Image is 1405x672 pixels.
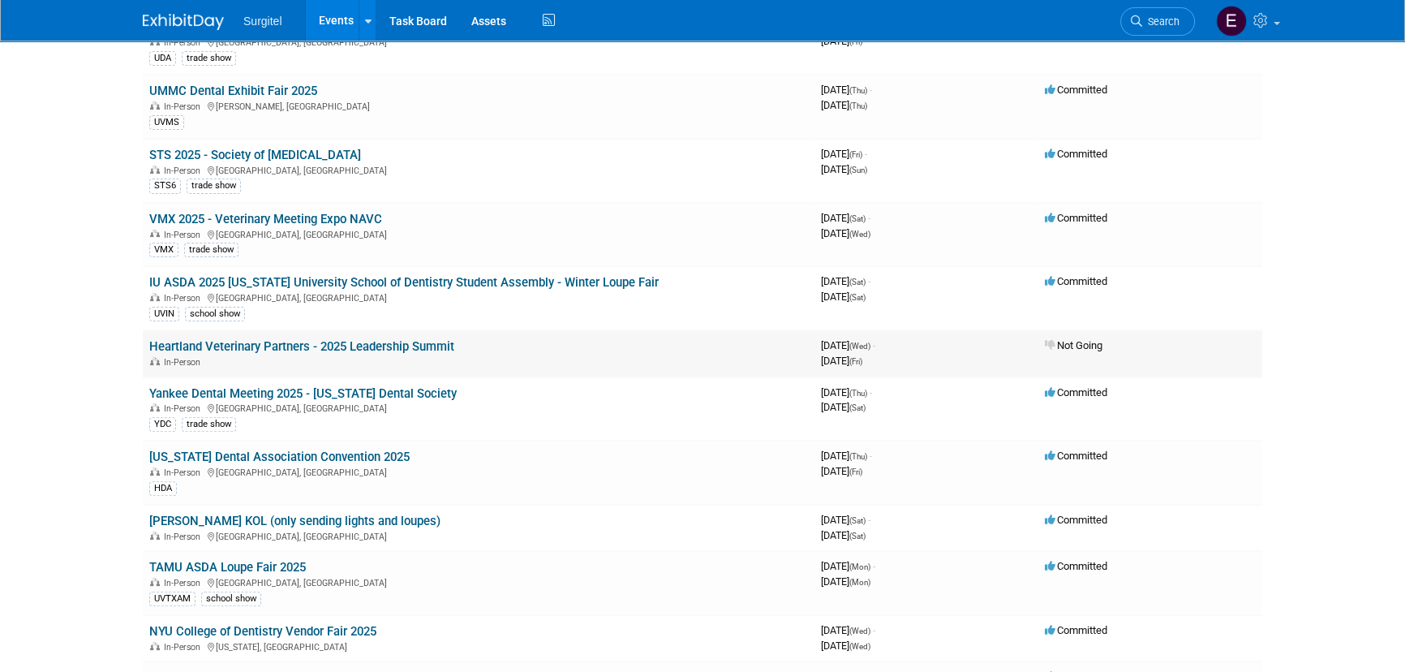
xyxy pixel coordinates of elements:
span: Committed [1045,560,1107,572]
div: [GEOGRAPHIC_DATA], [GEOGRAPHIC_DATA] [149,163,808,176]
span: Committed [1045,275,1107,287]
span: [DATE] [821,339,875,351]
span: [DATE] [821,148,867,160]
span: [DATE] [821,291,866,303]
span: - [873,624,875,636]
span: [DATE] [821,163,867,175]
img: In-Person Event [150,532,160,540]
span: Committed [1045,148,1107,160]
span: [DATE] [821,560,875,572]
div: STS6 [149,179,181,193]
span: In-Person [164,357,205,368]
span: In-Person [164,166,205,176]
div: YDC [149,417,176,432]
img: In-Person Event [150,403,160,411]
div: [PERSON_NAME], [GEOGRAPHIC_DATA] [149,99,808,112]
span: [DATE] [821,514,870,526]
div: [GEOGRAPHIC_DATA], [GEOGRAPHIC_DATA] [149,227,808,240]
img: Event Coordinator [1216,6,1247,37]
a: [PERSON_NAME] KOL (only sending lights and loupes) [149,514,440,528]
span: [DATE] [821,624,875,636]
span: [DATE] [821,640,870,652]
span: In-Person [164,467,205,478]
img: In-Person Event [150,467,160,476]
span: (Sat) [849,516,866,525]
span: [DATE] [821,212,870,224]
div: trade show [182,417,236,432]
div: UVIN [149,307,179,321]
span: (Thu) [849,389,867,398]
span: (Sat) [849,214,866,223]
span: (Mon) [849,562,870,571]
span: [DATE] [821,275,870,287]
span: - [873,560,875,572]
a: IU ASDA 2025 [US_STATE] University School of Dentistry Student Assembly - Winter Loupe Fair [149,275,659,290]
div: UVTXAM [149,592,195,606]
div: VMX [149,243,178,257]
img: In-Person Event [150,293,160,301]
span: (Sat) [849,293,866,302]
span: [DATE] [821,401,866,413]
span: In-Person [164,230,205,240]
div: trade show [187,179,241,193]
a: VMX 2025 - Veterinary Meeting Expo NAVC [149,212,382,226]
span: (Sat) [849,278,866,286]
span: [DATE] [821,84,872,96]
div: [GEOGRAPHIC_DATA], [GEOGRAPHIC_DATA] [149,401,808,414]
div: [GEOGRAPHIC_DATA], [GEOGRAPHIC_DATA] [149,35,808,48]
div: HDA [149,481,177,496]
span: (Fri) [849,37,862,46]
span: - [873,339,875,351]
span: Committed [1045,514,1107,526]
span: - [870,450,872,462]
span: [DATE] [821,355,862,367]
a: [US_STATE] Dental Association Convention 2025 [149,450,410,464]
span: In-Person [164,403,205,414]
span: Committed [1045,450,1107,462]
div: [GEOGRAPHIC_DATA], [GEOGRAPHIC_DATA] [149,291,808,304]
span: (Sat) [849,403,866,412]
div: school show [185,307,245,321]
span: [DATE] [821,529,866,541]
div: [GEOGRAPHIC_DATA], [GEOGRAPHIC_DATA] [149,529,808,542]
a: Yankee Dental Meeting 2025 - [US_STATE] Dental Society [149,386,457,401]
a: TAMU ASDA Loupe Fair 2025 [149,560,306,575]
span: - [870,386,872,398]
span: - [868,514,870,526]
span: In-Person [164,293,205,304]
span: - [868,212,870,224]
span: (Fri) [849,357,862,366]
img: In-Person Event [150,578,160,586]
span: In-Person [164,37,205,48]
img: ExhibitDay [143,14,224,30]
span: (Wed) [849,342,870,351]
span: In-Person [164,532,205,542]
span: Search [1142,15,1179,28]
span: Committed [1045,624,1107,636]
div: [GEOGRAPHIC_DATA], [GEOGRAPHIC_DATA] [149,465,808,478]
span: (Sun) [849,166,867,174]
span: (Thu) [849,86,867,95]
span: Surgitel [243,15,281,28]
span: - [868,275,870,287]
span: Committed [1045,386,1107,398]
img: In-Person Event [150,101,160,110]
div: trade show [184,243,238,257]
span: (Sat) [849,532,866,541]
div: UVMS [149,115,184,130]
a: STS 2025 - Society of [MEDICAL_DATA] [149,148,361,162]
span: [DATE] [821,227,870,239]
span: (Wed) [849,642,870,651]
span: (Fri) [849,467,862,476]
span: In-Person [164,101,205,112]
span: (Wed) [849,230,870,239]
div: trade show [182,51,236,66]
span: [DATE] [821,386,872,398]
span: Committed [1045,84,1107,96]
img: In-Person Event [150,642,160,650]
img: In-Person Event [150,166,160,174]
img: In-Person Event [150,230,160,238]
span: - [870,84,872,96]
span: (Fri) [849,150,862,159]
div: UDA [149,51,176,66]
